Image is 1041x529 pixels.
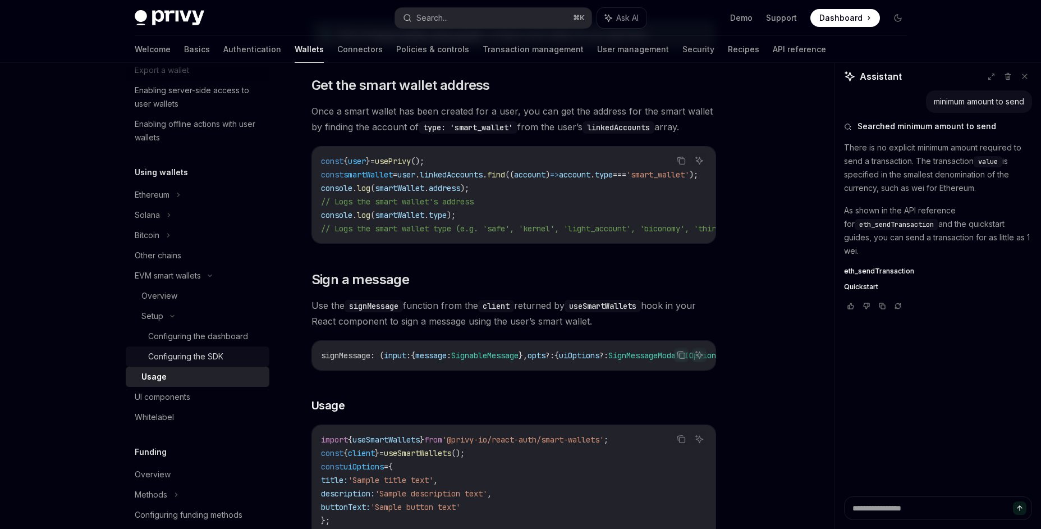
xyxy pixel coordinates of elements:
span: account [514,170,545,180]
div: Search... [416,11,448,25]
span: smartWallet [375,183,424,193]
span: title: [321,475,348,485]
span: SignMessageModalUIOptions [608,350,721,361]
span: 'Sample title text' [348,475,433,485]
span: }; [321,516,330,526]
div: Setup [141,309,163,323]
a: Configuring funding methods [126,505,269,525]
span: useSmartWallets [384,448,451,458]
div: Bitcoin [135,229,159,242]
button: Ask AI [692,153,707,168]
span: ); [689,170,698,180]
a: Recipes [728,36,759,63]
span: find [487,170,505,180]
span: const [321,170,343,180]
span: = [393,170,397,180]
span: type [429,210,447,220]
span: , [433,475,438,485]
span: . [424,183,429,193]
span: from [424,435,442,445]
span: (); [451,448,465,458]
img: dark logo [135,10,204,26]
span: ?: [545,350,554,361]
span: '@privy-io/react-auth/smart-wallets' [442,435,604,445]
a: Overview [126,286,269,306]
p: As shown in the API reference for and the quickstart guides, you can send a transaction for as li... [844,204,1032,258]
a: Authentication [223,36,281,63]
a: Quickstart [844,282,1032,291]
span: ( [370,210,375,220]
span: import [321,435,348,445]
span: value [978,157,998,166]
span: ⌘ K [573,13,585,22]
div: minimum amount to send [934,96,1024,107]
a: Enabling server-side access to user wallets [126,80,269,114]
a: Overview [126,464,269,485]
span: }, [519,350,528,361]
code: signMessage [345,300,403,312]
div: Ethereum [135,188,169,202]
div: Methods [135,488,167,501]
span: Sign a message [311,271,410,289]
span: Use the function from the returned by hook in your React component to sign a message using the us... [311,298,716,329]
span: Usage [311,398,345,413]
h5: Using wallets [135,166,188,179]
code: linkedAccounts [583,121,654,134]
div: Overview [135,468,171,481]
a: Other chains [126,245,269,266]
div: Overview [141,289,177,303]
span: signMessage [321,350,370,361]
span: : ( [370,350,384,361]
span: . [352,210,357,220]
span: : [406,350,411,361]
span: description: [321,489,375,499]
span: console [321,210,352,220]
a: Whitelabel [126,407,269,427]
span: { [343,156,348,166]
a: Transaction management [483,36,584,63]
span: { [411,350,415,361]
span: . [424,210,429,220]
a: Basics [184,36,210,63]
button: Searched minimum amount to send [844,121,1032,132]
span: const [321,448,343,458]
span: log [357,183,370,193]
button: Ask AI [692,348,707,362]
span: = [370,156,375,166]
span: input [384,350,406,361]
span: Assistant [860,70,902,83]
div: Configuring the SDK [148,350,223,363]
span: Searched minimum amount to send [857,121,996,132]
a: Welcome [135,36,171,63]
span: eth_sendTransaction [844,267,914,276]
a: Support [766,12,797,24]
span: (); [411,156,424,166]
span: { [343,448,348,458]
span: { [348,435,352,445]
div: Configuring the dashboard [148,330,248,343]
span: 'Sample description text' [375,489,487,499]
span: ) [545,170,550,180]
div: Configuring funding methods [135,508,242,522]
span: . [352,183,357,193]
span: , [487,489,492,499]
span: log [357,210,370,220]
span: // Logs the smart wallet type (e.g. 'safe', 'kernel', 'light_account', 'biconomy', 'thirdweb', 'c... [321,224,855,234]
a: Configuring the dashboard [126,326,269,346]
span: . [483,170,487,180]
div: Enabling offline actions with user wallets [135,117,263,144]
a: User management [597,36,669,63]
span: message [415,350,447,361]
span: Quickstart [844,282,878,291]
div: EVM smart wallets [135,269,201,282]
a: Wallets [295,36,324,63]
button: Send message [1013,501,1026,515]
a: Usage [126,367,269,387]
span: Dashboard [819,12,863,24]
a: Dashboard [810,9,880,27]
button: Ask AI [597,8,646,28]
span: smartWallet [343,170,393,180]
a: Demo [730,12,753,24]
div: Enabling server-side access to user wallets [135,84,263,111]
span: 'Sample button text' [370,502,460,512]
